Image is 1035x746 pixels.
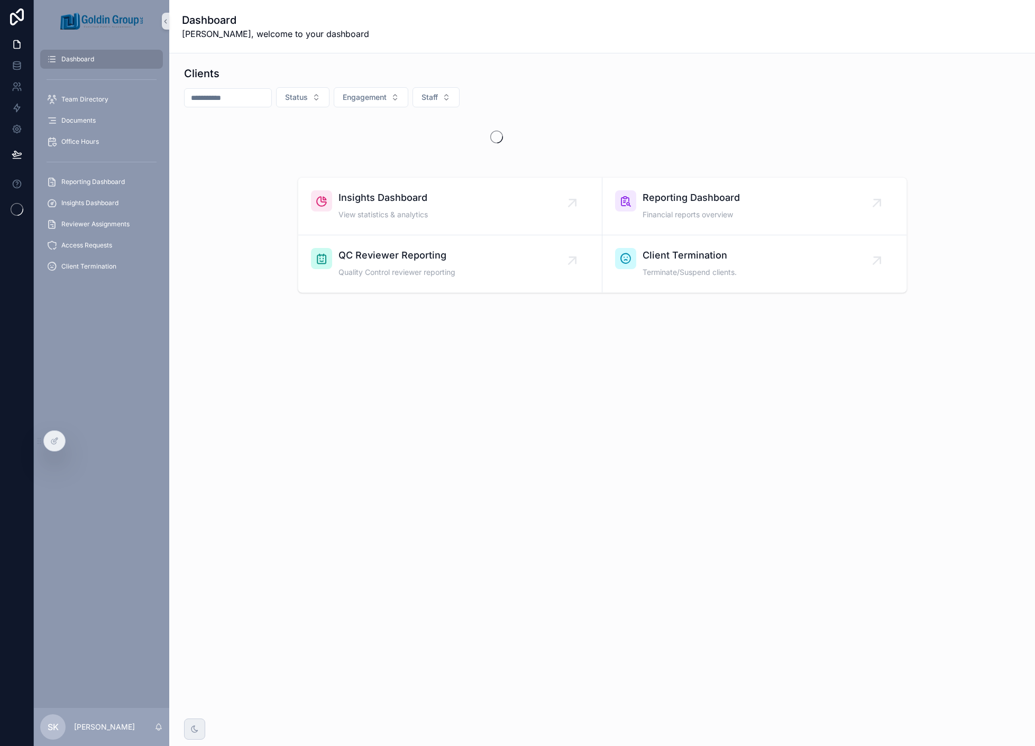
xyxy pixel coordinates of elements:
span: Office Hours [61,137,99,146]
div: scrollable content [34,42,169,290]
a: Dashboard [40,50,163,69]
a: Insights Dashboard [40,194,163,213]
span: Access Requests [61,241,112,250]
span: Dashboard [61,55,94,63]
p: [PERSON_NAME] [74,722,135,732]
span: Team Directory [61,95,108,104]
a: Office Hours [40,132,163,151]
span: Engagement [343,92,387,103]
button: Select Button [334,87,408,107]
span: Client Termination [643,248,737,263]
h1: Dashboard [182,13,369,27]
span: Financial reports overview [643,209,740,220]
a: Access Requests [40,236,163,255]
span: Terminate/Suspend clients. [643,267,737,278]
span: Insights Dashboard [338,190,428,205]
a: Client TerminationTerminate/Suspend clients. [602,235,906,292]
span: SK [48,721,59,733]
span: [PERSON_NAME], welcome to your dashboard [182,27,369,40]
span: Client Termination [61,262,116,271]
span: Staff [422,92,438,103]
img: App logo [60,13,143,30]
span: Status [285,92,308,103]
span: Documents [61,116,96,125]
a: Insights DashboardView statistics & analytics [298,178,602,235]
a: Reviewer Assignments [40,215,163,234]
span: QC Reviewer Reporting [338,248,455,263]
span: View statistics & analytics [338,209,428,220]
a: Client Termination [40,257,163,276]
span: Reporting Dashboard [643,190,740,205]
a: Reporting DashboardFinancial reports overview [602,178,906,235]
a: QC Reviewer ReportingQuality Control reviewer reporting [298,235,602,292]
span: Reporting Dashboard [61,178,125,186]
h1: Clients [184,66,219,81]
a: Documents [40,111,163,130]
span: Insights Dashboard [61,199,118,207]
span: Quality Control reviewer reporting [338,267,455,278]
span: Reviewer Assignments [61,220,130,228]
a: Reporting Dashboard [40,172,163,191]
button: Select Button [413,87,460,107]
a: Team Directory [40,90,163,109]
button: Select Button [276,87,329,107]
